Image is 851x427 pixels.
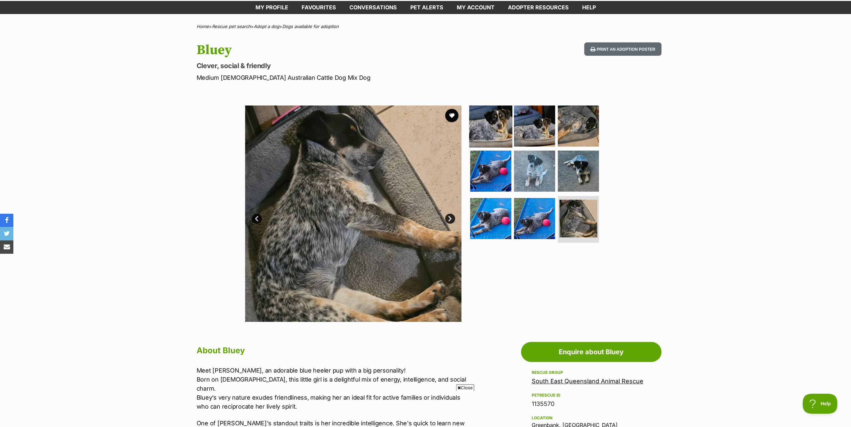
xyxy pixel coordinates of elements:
[470,151,511,192] img: Photo of Bluey
[469,104,512,147] img: Photo of Bluey
[404,1,450,14] a: Pet alerts
[197,366,473,411] p: Meet [PERSON_NAME], an adorable blue heeler pup with a big personality! Born on [DEMOGRAPHIC_DATA...
[282,24,339,29] a: Dogs available for adoption
[558,151,599,192] img: Photo of Bluey
[197,24,209,29] a: Home
[532,370,651,375] div: Rescue group
[445,109,458,122] button: favourite
[197,61,480,70] p: Clever, social & friendly
[514,151,555,192] img: Photo of Bluey
[343,1,404,14] a: conversations
[252,214,262,224] a: Prev
[532,415,651,421] div: Location
[197,343,473,358] h2: About Bluey
[803,394,838,414] iframe: Help Scout Beacon - Open
[532,399,651,409] div: 1135570
[514,198,555,239] img: Photo of Bluey
[575,1,603,14] a: Help
[304,394,547,424] iframe: Advertisement
[514,105,555,147] img: Photo of Bluey
[532,393,651,398] div: PetRescue ID
[445,214,455,224] a: Next
[558,105,599,147] img: Photo of Bluey
[180,24,671,29] div: > > >
[212,24,251,29] a: Rescue pet search
[197,42,480,58] h1: Bluey
[584,42,661,56] button: Print an adoption poster
[295,1,343,14] a: Favourites
[197,73,480,82] p: Medium [DEMOGRAPHIC_DATA] Australian Cattle Dog Mix Dog
[521,342,661,362] a: Enquire about Bluey
[249,1,295,14] a: My profile
[456,384,474,391] span: Close
[470,198,511,239] img: Photo of Bluey
[450,1,501,14] a: My account
[559,200,597,237] img: Photo of Bluey
[245,105,461,322] img: Photo of Bluey
[501,1,575,14] a: Adopter resources
[532,378,643,385] a: South East Queensland Animal Rescue
[254,24,279,29] a: Adopt a dog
